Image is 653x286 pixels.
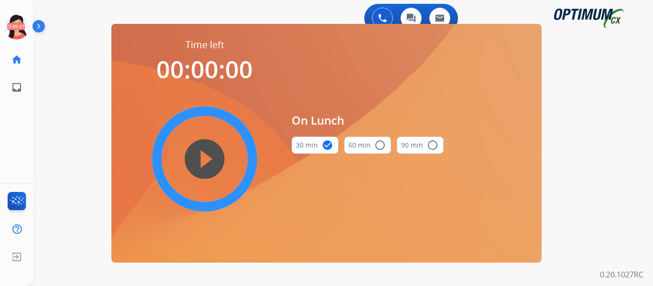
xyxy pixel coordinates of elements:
span: 00:00:00 [156,53,253,85]
button: 30 min [292,137,338,154]
mat-icon: inbox [11,82,22,93]
span: Time left [185,38,224,52]
p: 0.20.1027RC [600,269,643,280]
button: 60 min [344,137,391,154]
mat-icon: radio_button_unchecked [374,139,386,151]
span: On Lunch [292,112,444,129]
mat-icon: check_circle [322,139,333,151]
button: 90 min [397,137,444,154]
mat-icon: radio_button_unchecked [427,139,438,151]
mat-icon: play_circle_filled [199,153,210,165]
mat-icon: home [11,54,22,65]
